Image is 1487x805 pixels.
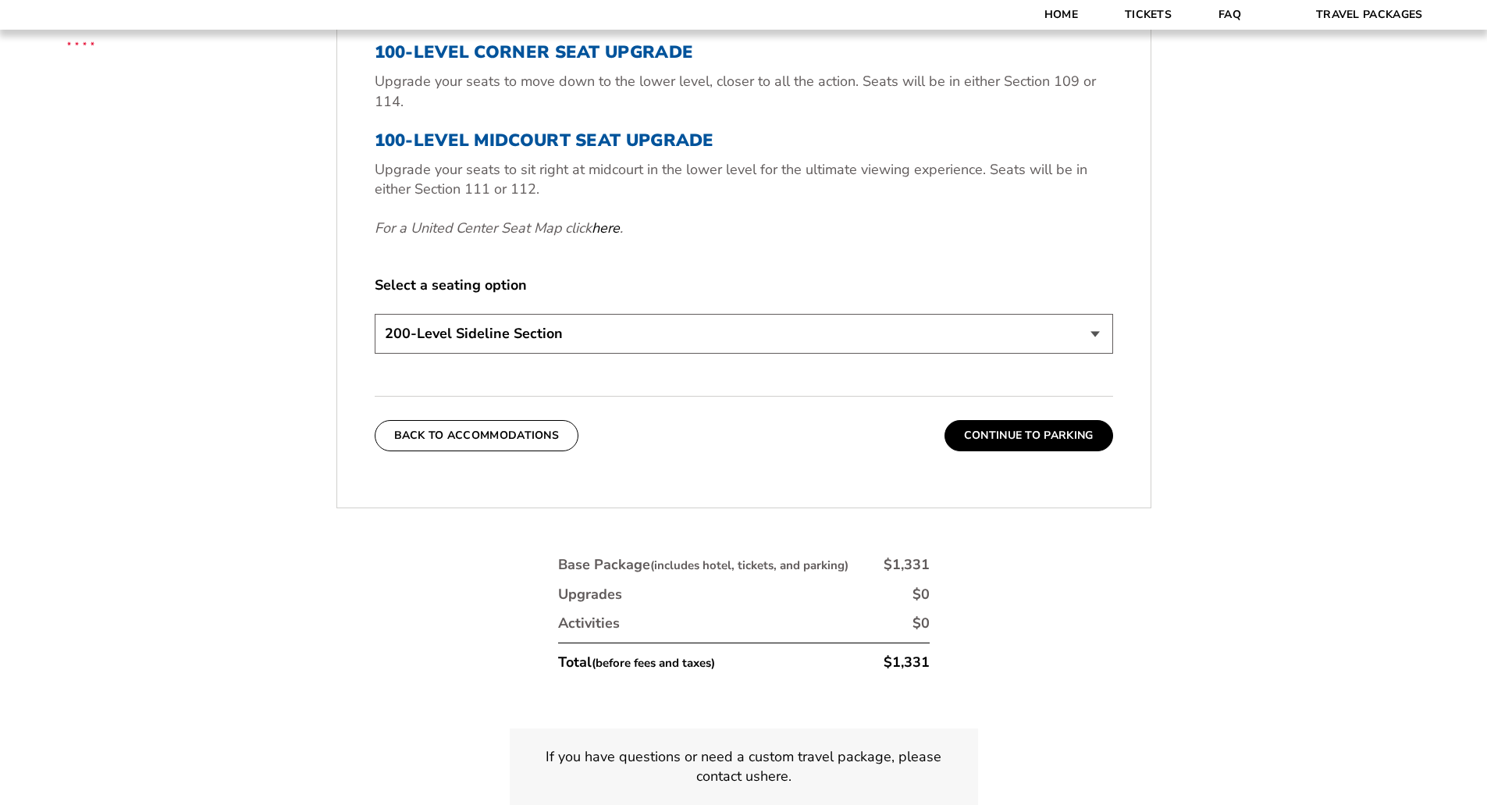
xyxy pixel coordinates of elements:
[912,614,930,633] div: $0
[375,276,1113,295] label: Select a seating option
[944,420,1113,451] button: Continue To Parking
[884,555,930,575] div: $1,331
[558,653,715,672] div: Total
[760,767,788,786] a: here
[375,72,1113,111] p: Upgrade your seats to move down to the lower level, closer to all the action. Seats will be in ei...
[528,747,959,786] p: If you have questions or need a custom travel package, please contact us .
[884,653,930,672] div: $1,331
[592,655,715,671] small: (before fees and taxes)
[558,585,622,604] div: Upgrades
[650,557,848,573] small: (includes hotel, tickets, and parking)
[375,42,1113,62] h3: 100-Level Corner Seat Upgrade
[375,160,1113,199] p: Upgrade your seats to sit right at midcourt in the lower level for the ultimate viewing experienc...
[592,219,620,238] a: here
[47,8,115,76] img: CBS Sports Thanksgiving Classic
[375,420,579,451] button: Back To Accommodations
[375,130,1113,151] h3: 100-Level Midcourt Seat Upgrade
[558,555,848,575] div: Base Package
[375,219,623,237] em: For a United Center Seat Map click .
[558,614,620,633] div: Activities
[912,585,930,604] div: $0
